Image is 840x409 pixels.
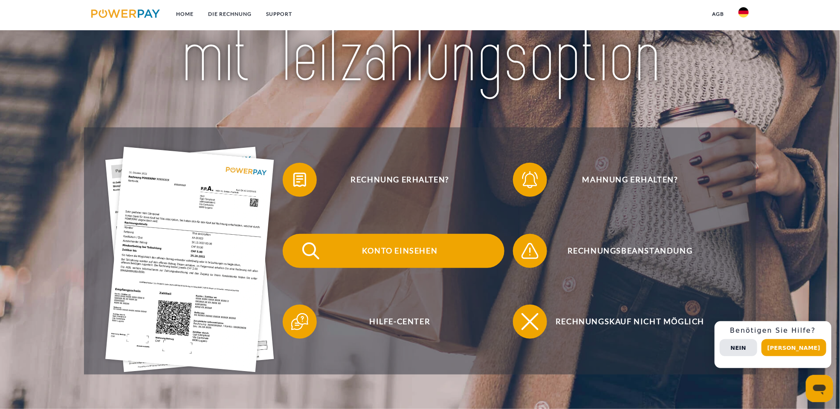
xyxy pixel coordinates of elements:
button: Mahnung erhalten? [513,163,735,197]
img: qb_help.svg [289,311,310,332]
span: Mahnung erhalten? [526,163,735,197]
button: Konto einsehen [283,234,504,268]
a: Home [169,6,201,22]
span: Rechnungskauf nicht möglich [526,305,735,339]
img: qb_bill.svg [289,169,310,190]
button: Rechnungskauf nicht möglich [513,305,735,339]
img: qb_warning.svg [519,240,541,262]
img: single_invoice_powerpay_de.jpg [105,147,274,372]
img: de [739,7,749,17]
span: Hilfe-Center [295,305,504,339]
h3: Benötigen Sie Hilfe? [720,326,826,335]
img: logo-powerpay.svg [91,9,160,18]
img: qb_search.svg [300,240,322,262]
div: Schnellhilfe [715,321,831,368]
button: Rechnungsbeanstandung [513,234,735,268]
span: Rechnung erhalten? [295,163,504,197]
button: Hilfe-Center [283,305,504,339]
img: qb_bell.svg [519,169,541,190]
a: DIE RECHNUNG [201,6,259,22]
a: agb [705,6,731,22]
span: Rechnungsbeanstandung [526,234,735,268]
button: Nein [720,339,757,356]
span: Konto einsehen [295,234,504,268]
iframe: Schaltfläche zum Öffnen des Messaging-Fensters [806,375,833,402]
button: Rechnung erhalten? [283,163,504,197]
button: [PERSON_NAME] [762,339,826,356]
a: SUPPORT [259,6,299,22]
img: qb_close.svg [519,311,541,332]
